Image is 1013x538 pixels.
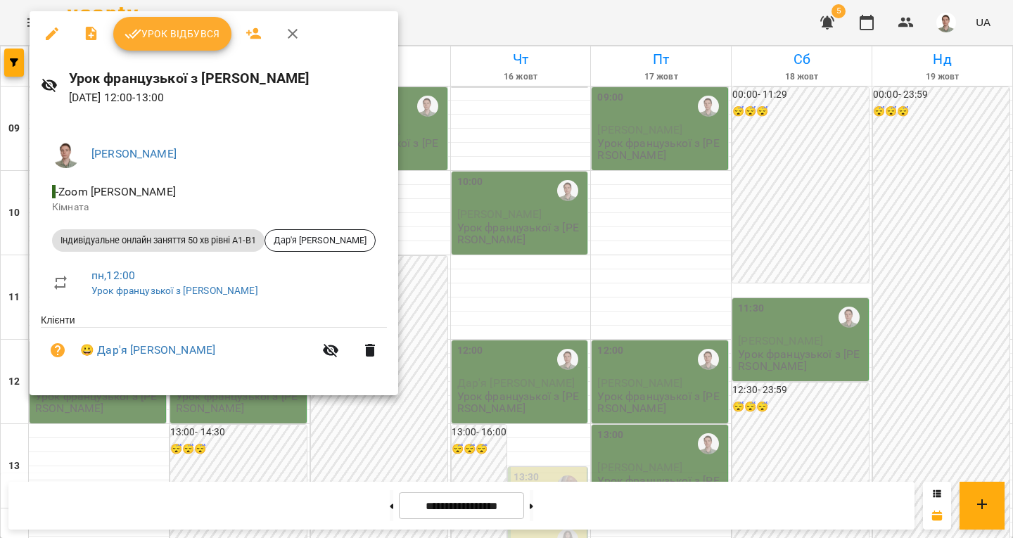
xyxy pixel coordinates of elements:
span: Урок відбувся [125,25,220,42]
p: Кімната [52,200,376,214]
button: Візит ще не сплачено. Додати оплату? [41,333,75,367]
div: Дар'я [PERSON_NAME] [265,229,376,252]
a: [PERSON_NAME] [91,147,177,160]
a: Урок французької з [PERSON_NAME] [91,285,258,296]
a: пн , 12:00 [91,269,135,282]
h6: Урок французької з [PERSON_NAME] [69,68,387,89]
span: Індивідуальне онлайн заняття 50 хв рівні А1-В1 [52,234,265,247]
span: Дар'я [PERSON_NAME] [265,234,375,247]
span: - Zoom [PERSON_NAME] [52,185,179,198]
ul: Клієнти [41,313,387,378]
button: Урок відбувся [113,17,231,51]
a: 😀 Дар'я [PERSON_NAME] [80,342,215,359]
img: 08937551b77b2e829bc2e90478a9daa6.png [52,140,80,168]
p: [DATE] 12:00 - 13:00 [69,89,387,106]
